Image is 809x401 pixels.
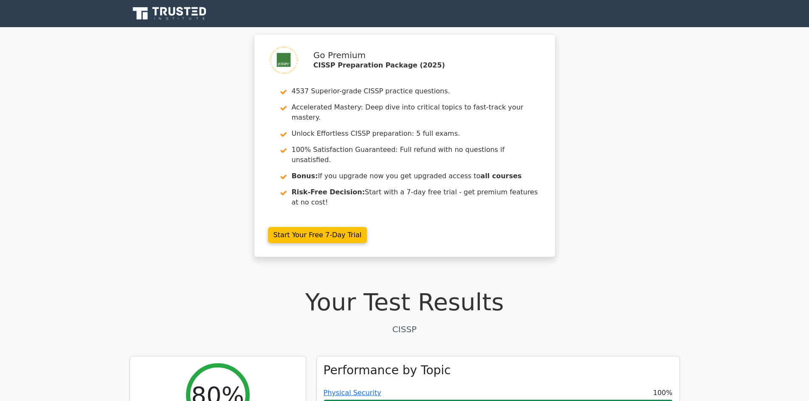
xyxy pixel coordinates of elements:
p: CISSP [130,323,680,336]
h1: Your Test Results [130,288,680,316]
h3: Performance by Topic [324,363,451,378]
span: 100% [653,388,673,398]
a: Physical Security [324,389,381,397]
a: Start Your Free 7-Day Trial [268,227,367,243]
